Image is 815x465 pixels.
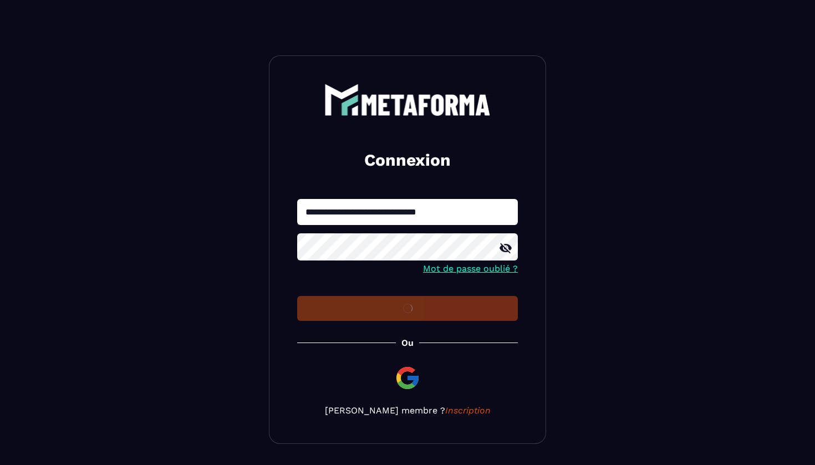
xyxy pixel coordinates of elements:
a: logo [297,84,518,116]
a: Mot de passe oublié ? [423,263,518,274]
img: google [394,365,421,391]
a: Inscription [445,405,491,416]
h2: Connexion [310,149,505,171]
p: [PERSON_NAME] membre ? [297,405,518,416]
p: Ou [401,338,414,348]
img: logo [324,84,491,116]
